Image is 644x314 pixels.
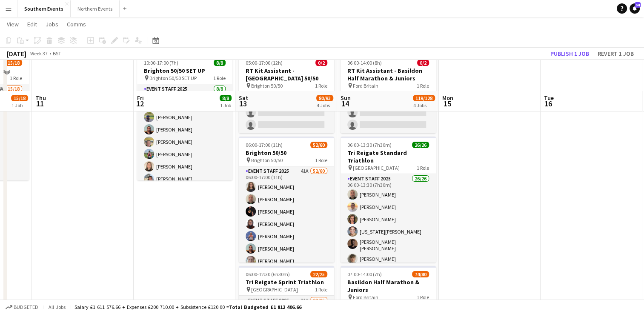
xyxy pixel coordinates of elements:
span: Brighton 50/50 [251,83,283,89]
div: BST [53,50,61,57]
span: 26/26 [412,142,429,148]
span: 12 [136,99,144,108]
span: 74/80 [412,271,429,277]
span: 11 [34,99,46,108]
span: 13 [238,99,248,108]
span: 1 Role [417,83,429,89]
span: 1 Role [315,157,327,163]
span: View [7,20,19,28]
span: 07:00-14:00 (7h) [347,271,382,277]
span: 54 [635,2,641,8]
a: Edit [24,19,40,30]
h3: Tri Reigate Sprint Triathlon [239,278,334,286]
h3: Basildon Half Marathon & Juniors [341,278,436,294]
span: Tue [544,94,554,102]
h3: Brighton 50/50 SET UP [137,67,232,74]
span: Ford Britain [353,83,378,89]
app-card-role: Kit Marshal36A0/206:00-14:00 (8h) [341,92,436,133]
button: Publish 1 job [547,48,592,59]
div: 4 Jobs [317,102,333,108]
div: [DATE] [7,49,26,58]
span: 15/18 [11,95,28,101]
span: 06:00-13:30 (7h30m) [347,142,392,148]
span: 22/25 [310,271,327,277]
span: Week 37 [28,50,49,57]
div: Salary £1 611 576.66 + Expenses £200 710.00 + Subsistence £120.00 = [74,304,301,310]
div: 1 Job [220,102,231,108]
app-card-role: Event Staff 20258/810:00-17:00 (7h)[PERSON_NAME][PERSON_NAME][PERSON_NAME][PERSON_NAME][PERSON_NA... [137,84,232,200]
app-job-card: 06:00-13:30 (7h30m)26/26Tri Reigate Standard Triathlon [GEOGRAPHIC_DATA]1 RoleEvent Staff 202526/... [341,137,436,263]
span: 06:00-12:30 (6h30m) [246,271,290,277]
span: 119/128 [413,95,435,101]
app-job-card: 10:00-17:00 (7h)8/8Brighton 50/50 SET UP Brighton 50/50 SET UP1 RoleEvent Staff 20258/810:00-17:0... [137,54,232,180]
button: Southern Events [17,0,71,17]
span: [GEOGRAPHIC_DATA] [251,286,298,293]
app-card-role: Kit Marshal25A0/205:00-17:00 (12h) [239,92,334,133]
span: 0/2 [417,60,429,66]
app-job-card: 06:00-17:00 (11h)52/60Brighton 50/50 Brighton 50/501 RoleEvent Staff 202541A52/6006:00-17:00 (11h... [239,137,334,263]
span: 1 Role [417,294,429,300]
span: Jobs [46,20,58,28]
span: 10:00-17:00 (7h) [144,60,178,66]
h3: Brighton 50/50 [239,149,334,157]
span: 14 [339,99,351,108]
span: Ford Britain [353,294,378,300]
span: 1 Role [417,165,429,171]
span: 52/60 [310,142,327,148]
span: 06:00-14:00 (8h) [347,60,382,66]
span: Edit [27,20,37,28]
span: 15 [441,99,453,108]
h3: Tri Reigate Standard Triathlon [341,149,436,164]
div: 1 Job [11,102,28,108]
span: Thu [35,94,46,102]
a: View [3,19,22,30]
span: Sun [341,94,351,102]
a: 54 [630,3,640,14]
button: Northern Events [71,0,120,17]
span: Brighton 50/50 [251,157,283,163]
span: Brighton 50/50 SET UP [149,75,197,81]
span: Total Budgeted £1 812 406.66 [229,304,301,310]
button: Budgeted [4,303,40,312]
button: Revert 1 job [594,48,637,59]
a: Comms [63,19,89,30]
span: 15/18 [5,60,22,66]
h3: RT Kit Assistant - Basildon Half Marathon & Juniors [341,67,436,82]
span: Fri [137,94,144,102]
span: Comms [67,20,86,28]
div: 4 Jobs [413,102,435,108]
span: [GEOGRAPHIC_DATA] [353,165,400,171]
span: 06:00-17:00 (11h) [246,142,283,148]
span: Mon [442,94,453,102]
span: Sat [239,94,248,102]
h3: RT Kit Assistant - [GEOGRAPHIC_DATA] 50/50 [239,67,334,82]
span: Budgeted [14,304,38,310]
span: 0/2 [315,60,327,66]
span: 1 Role [10,75,22,81]
span: 1 Role [315,286,327,293]
span: 05:00-17:00 (12h) [246,60,283,66]
span: All jobs [47,304,67,310]
span: 1 Role [213,75,226,81]
span: 16 [543,99,554,108]
a: Jobs [42,19,62,30]
span: 80/93 [316,95,333,101]
span: 1 Role [315,83,327,89]
span: 8/8 [220,95,232,101]
span: 8/8 [214,60,226,66]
